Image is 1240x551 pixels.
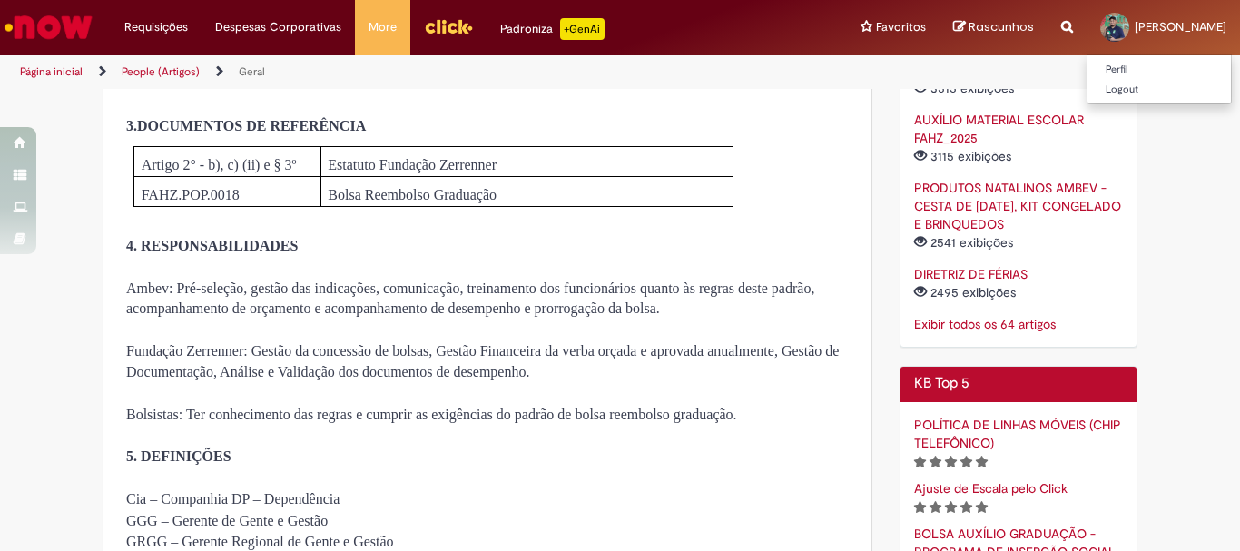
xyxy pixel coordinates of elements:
a: People (Artigos) [122,64,200,79]
i: 1 [914,501,926,514]
span: Rascunhos [969,18,1034,35]
img: ServiceNow [2,9,95,45]
img: click_logo_yellow_360x200.png [424,13,473,40]
span: Bolsa Reembolso Graduação [328,187,497,202]
span: Despesas Corporativas [215,18,341,36]
a: Página inicial [20,64,83,79]
span: Cia – Companhia DP – Dependência [126,491,340,507]
span: 2541 exibições [914,234,1017,251]
span: [PERSON_NAME] [1135,19,1226,34]
i: 5 [976,501,988,514]
i: 3 [945,501,957,514]
div: Padroniza [500,18,605,40]
a: PRODUTOS NATALINOS AMBEV - CESTA DE [DATE], KIT CONGELADO E BRINQUEDOS [914,180,1121,232]
span: GRGG – Gerente Regional de Gente e Gestão [126,534,394,549]
span: 3115 exibições [914,148,1015,164]
strong: 4. RESPONSABILIDADES [126,238,298,253]
a: AUXÍLIO MATERIAL ESCOLAR FAHZ_2025 [914,112,1084,146]
i: 4 [960,456,972,468]
i: 1 [914,456,926,468]
a: Artigo, Ajuste de Escala pelo Click, classificação de 5 estrelas [914,480,1068,497]
a: Artigo, POLÍTICA DE LINHAS MÓVEIS (CHIP TELEFÔNICO), classificação de 5 estrelas [914,417,1121,451]
i: 2 [930,456,941,468]
span: GGG – Gerente de Gente e Gestão [126,513,328,528]
p: +GenAi [560,18,605,40]
span: Fundação Zerrenner: Gestão da concessão de bolsas, Gestão Financeira da verba orçada e aprovada a... [126,343,839,379]
i: 2 [930,501,941,514]
a: Geral [239,64,265,79]
i: 4 [960,501,972,514]
span: DOCUMENTOS DE REFERÊNCIA [137,118,366,133]
a: Perfil [1087,60,1231,80]
a: Rascunhos [953,19,1034,36]
span: Bolsistas: Ter conhecimento das regras e cumprir as exigências do padrão de bolsa reembolso gradu... [126,407,737,422]
span: Artigo 2° - b), c) (ii) e § 3º [142,157,297,172]
span: More [369,18,397,36]
h2: KB Top 5 [914,376,1124,392]
a: Logout [1087,80,1231,100]
span: Favoritos [876,18,926,36]
a: Exibir todos os 64 artigos [914,316,1056,332]
i: 5 [976,456,988,468]
span: Ambev: Pré-seleção, gestão das indicações, comunicação, treinamento dos funcionários quanto às re... [126,280,814,317]
i: 3 [945,456,957,468]
a: DIRETRIZ DE FÉRIAS [914,266,1028,282]
strong: 5. DEFINIÇÕES [126,448,231,464]
span: 3515 exibições [914,80,1018,96]
span: 3. [126,118,366,133]
span: Estatuto Fundação Zerrenner [328,157,497,172]
span: 2495 exibições [914,284,1019,300]
span: FAHZ.POP.0018 [142,187,240,202]
ul: Trilhas de página [14,55,813,89]
span: Requisições [124,18,188,36]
